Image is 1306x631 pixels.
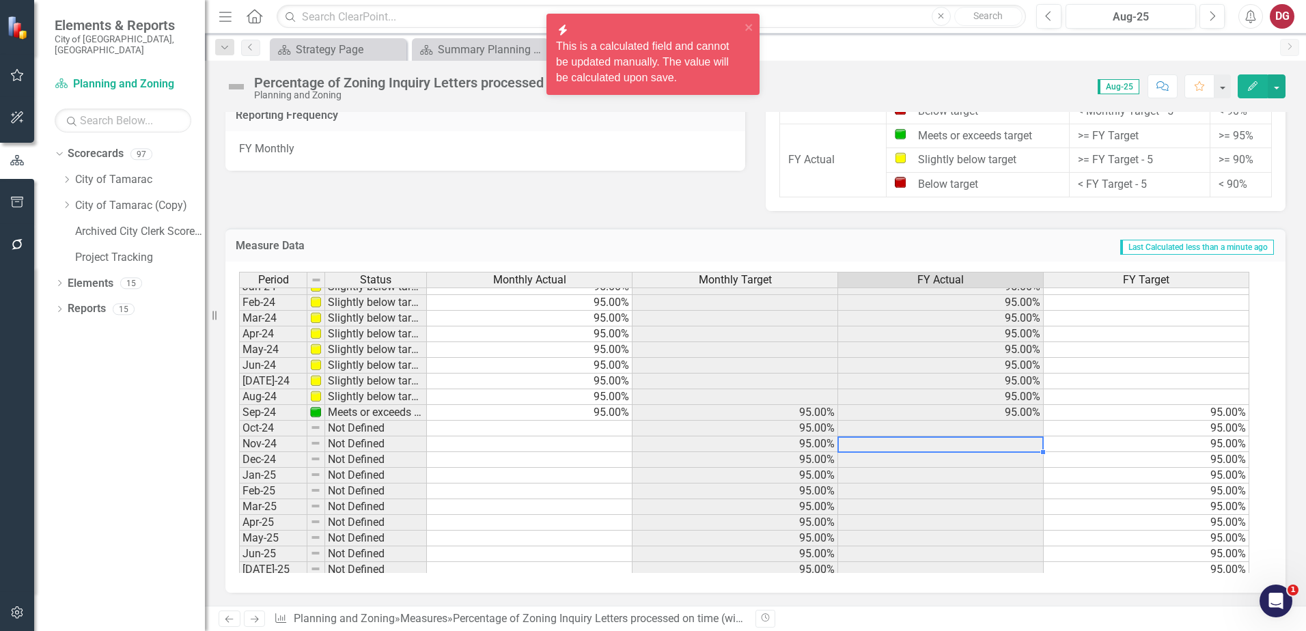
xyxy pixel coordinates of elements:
img: P5LKOg1sb8zeUYFL+N4OvWQAAAABJRU5ErkJggg== [310,328,321,339]
a: Measures [400,612,447,625]
td: 95.00% [1044,531,1249,546]
td: 95.00% [838,389,1044,405]
td: 95.00% [838,405,1044,421]
td: Apr-25 [239,515,307,531]
span: Monthly Target [699,274,772,286]
img: Below target [895,177,906,188]
td: >= FY Target - 5 [1069,148,1210,173]
img: 8DAGhfEEPCf229AAAAAElFTkSuQmCC [310,516,321,527]
div: Percentage of Zoning Inquiry Letters processed on time (within 5 business days) [453,612,839,625]
img: 8DAGhfEEPCf229AAAAAElFTkSuQmCC [310,453,321,464]
td: Feb-24 [239,295,307,311]
button: close [745,19,754,35]
img: Not Defined [225,76,247,98]
h3: Measure Data [236,240,556,252]
div: Summary Planning and Zoning - Program Description (3010) [438,41,545,58]
td: 95.00% [1044,483,1249,499]
td: Jun-25 [239,546,307,562]
td: Oct-24 [239,421,307,436]
img: 8DAGhfEEPCf229AAAAAElFTkSuQmCC [310,532,321,543]
span: Search [973,10,1003,21]
td: 95.00% [427,342,633,358]
td: 95.00% [633,531,838,546]
div: Below target [895,177,1061,193]
td: Not Defined [325,483,427,499]
td: 95.00% [1044,562,1249,578]
span: Period [258,274,289,286]
td: Not Defined [325,452,427,468]
td: 95.00% [633,499,838,515]
td: Slightly below target [325,342,427,358]
div: Strategy Page [296,41,403,58]
button: Aug-25 [1066,4,1196,29]
td: 95.00% [838,342,1044,358]
a: City of Tamarac [75,172,205,188]
span: Monthly Actual [493,274,566,286]
td: Slightly below target [325,311,427,326]
td: May-24 [239,342,307,358]
td: 95.00% [838,311,1044,326]
a: Summary Planning and Zoning - Program Description (3010) [415,41,545,58]
div: FY Monthly [225,131,745,171]
img: P5LKOg1sb8zeUYFL+N4OvWQAAAABJRU5ErkJggg== [310,343,321,354]
img: Meets or exceeds target [895,128,906,139]
td: 95.00% [838,295,1044,311]
button: DG [1270,4,1294,29]
span: FY Actual [917,274,964,286]
td: 95.00% [1044,499,1249,515]
td: 95.00% [1044,436,1249,452]
td: 95.00% [1044,546,1249,562]
div: Below target [895,104,1061,120]
img: P5LKOg1sb8zeUYFL+N4OvWQAAAABJRU5ErkJggg== [310,312,321,323]
td: Slightly below target [325,326,427,342]
td: >= 95% [1210,124,1271,148]
td: [DATE]-25 [239,562,307,578]
h3: Reporting Frequency [236,109,735,122]
a: Elements [68,276,113,292]
td: 95.00% [427,295,633,311]
div: 15 [113,303,135,315]
td: >= FY Target [1069,124,1210,148]
td: Apr-24 [239,326,307,342]
td: 95.00% [633,515,838,531]
div: Planning and Zoning [254,90,743,100]
td: Meets or exceeds target [325,405,427,421]
img: 8DAGhfEEPCf229AAAAAElFTkSuQmCC [310,469,321,480]
td: Not Defined [325,468,427,483]
td: >= 90% [1210,148,1271,173]
span: Last Calculated less than a minute ago [1120,240,1274,255]
td: 95.00% [633,562,838,578]
td: Not Defined [325,562,427,578]
div: This is a calculated field and cannot be updated manually. The value will be calculated upon save. [556,39,740,86]
img: 8DAGhfEEPCf229AAAAAElFTkSuQmCC [310,548,321,559]
input: Search Below... [55,109,191,132]
td: 95.00% [1044,452,1249,468]
td: 95.00% [633,468,838,483]
td: 95.00% [633,436,838,452]
td: 95.00% [633,546,838,562]
td: Aug-24 [239,389,307,405]
td: Mar-25 [239,499,307,515]
td: 95.00% [427,405,633,421]
span: FY Target [1123,274,1169,286]
td: May-25 [239,531,307,546]
td: Not Defined [325,499,427,515]
img: 8DAGhfEEPCf229AAAAAElFTkSuQmCC [310,438,321,449]
div: 15 [120,277,142,289]
td: 95.00% [838,358,1044,374]
a: Project Tracking [75,250,205,266]
div: » » [274,611,745,627]
td: < Monthly Target - 5 [1069,99,1210,124]
td: 95.00% [633,452,838,468]
td: Not Defined [325,436,427,452]
td: Dec-24 [239,452,307,468]
small: City of [GEOGRAPHIC_DATA], [GEOGRAPHIC_DATA] [55,33,191,56]
td: 95.00% [427,358,633,374]
td: 95.00% [1044,468,1249,483]
img: P5LKOg1sb8zeUYFL+N4OvWQAAAABJRU5ErkJggg== [310,391,321,402]
td: Feb-25 [239,483,307,499]
div: Percentage of Zoning Inquiry Letters processed on time (within 5 business days) [254,75,743,90]
div: Aug-25 [1070,9,1191,25]
td: < FY Target - 5 [1069,173,1210,197]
